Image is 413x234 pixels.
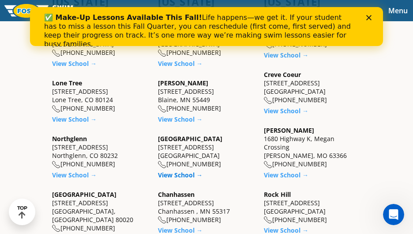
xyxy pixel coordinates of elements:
img: location-phone-o-icon.svg [264,97,272,104]
b: ✅ Make-Up Lessons Available This Fall! [14,6,172,15]
div: [STREET_ADDRESS] Northglenn, CO 80232 [PHONE_NUMBER] [52,134,149,169]
a: [PERSON_NAME] [158,79,208,87]
img: FOSS Swim School Logo [4,4,80,18]
div: [STREET_ADDRESS] [GEOGRAPHIC_DATA] [PHONE_NUMBER] [264,190,361,224]
a: [GEOGRAPHIC_DATA] [158,134,222,143]
img: location-phone-o-icon.svg [158,161,166,169]
img: location-phone-o-icon.svg [52,50,60,57]
img: location-phone-o-icon.svg [52,225,60,232]
div: [STREET_ADDRESS] Chanhassen , MN 55317 [PHONE_NUMBER] [158,190,255,224]
button: Toggle navigation [383,4,413,17]
a: View School → [264,51,308,59]
a: View School → [264,171,308,179]
img: location-phone-o-icon.svg [52,161,60,169]
a: [PERSON_NAME] [264,126,314,134]
div: [STREET_ADDRESS] Blaine, MN 55449 [PHONE_NUMBER] [158,79,255,113]
a: View School → [158,171,203,179]
div: 1680 Highway K, Megan Crossing [PERSON_NAME], MO 63366 [PHONE_NUMBER] [264,126,361,169]
a: Lone Tree [52,79,82,87]
div: [STREET_ADDRESS] Lone Tree, CO 80124 [PHONE_NUMBER] [52,79,149,113]
div: Life happens—we get it. If your student has to miss a lesson this Fall Quarter, you can reschedul... [14,6,325,42]
a: View School → [52,59,97,68]
div: [STREET_ADDRESS] [GEOGRAPHIC_DATA] [PHONE_NUMBER] [264,70,361,104]
img: location-phone-o-icon.svg [158,50,166,57]
img: location-phone-o-icon.svg [52,105,60,113]
img: location-phone-o-icon.svg [264,216,272,224]
img: location-phone-o-icon.svg [264,161,272,169]
iframe: Intercom live chat banner [30,7,383,46]
img: location-phone-o-icon.svg [158,216,166,224]
div: Close [336,8,345,13]
a: View School → [52,115,97,123]
span: Menu [388,6,408,15]
a: View School → [158,115,203,123]
iframe: Intercom live chat [383,204,404,225]
a: Rock Hill [264,190,291,199]
a: View School → [264,107,308,115]
a: Chanhassen [158,190,195,199]
a: Creve Coeur [264,70,301,79]
a: [GEOGRAPHIC_DATA] [52,190,116,199]
a: View School → [52,171,97,179]
img: location-phone-o-icon.svg [158,105,166,113]
div: [STREET_ADDRESS] [GEOGRAPHIC_DATA] [PHONE_NUMBER] [158,134,255,169]
div: [STREET_ADDRESS] [GEOGRAPHIC_DATA], [GEOGRAPHIC_DATA] 80020 [PHONE_NUMBER] [52,190,149,233]
a: View School → [158,59,203,68]
div: TOP [17,205,27,219]
a: Northglenn [52,134,87,143]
